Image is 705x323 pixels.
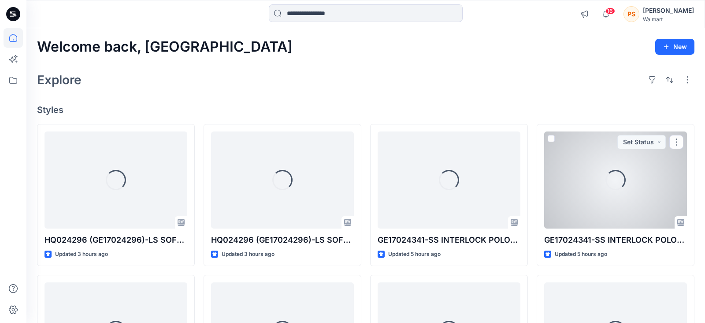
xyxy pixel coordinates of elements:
p: Updated 3 hours ago [55,250,108,259]
h4: Styles [37,105,694,115]
p: GE17024341-SS INTERLOCK POLO-PP-REG [378,234,520,246]
div: Walmart [643,16,694,23]
p: HQ024296 (GE17024296)-LS SOFT SLUB POCKET CREW-REG [211,234,354,246]
p: GE17024341-SS INTERLOCK POLO-PP-PLUS [544,234,687,246]
div: PS [623,6,639,22]
p: HQ024296 (GE17024296)-LS SOFT SLUB POCKET CREW-PLUS [45,234,187,246]
p: Updated 3 hours ago [222,250,275,259]
p: Updated 5 hours ago [555,250,607,259]
span: 16 [605,8,615,15]
p: Updated 5 hours ago [388,250,441,259]
button: New [655,39,694,55]
h2: Explore [37,73,82,87]
div: [PERSON_NAME] [643,5,694,16]
h2: Welcome back, [GEOGRAPHIC_DATA] [37,39,293,55]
